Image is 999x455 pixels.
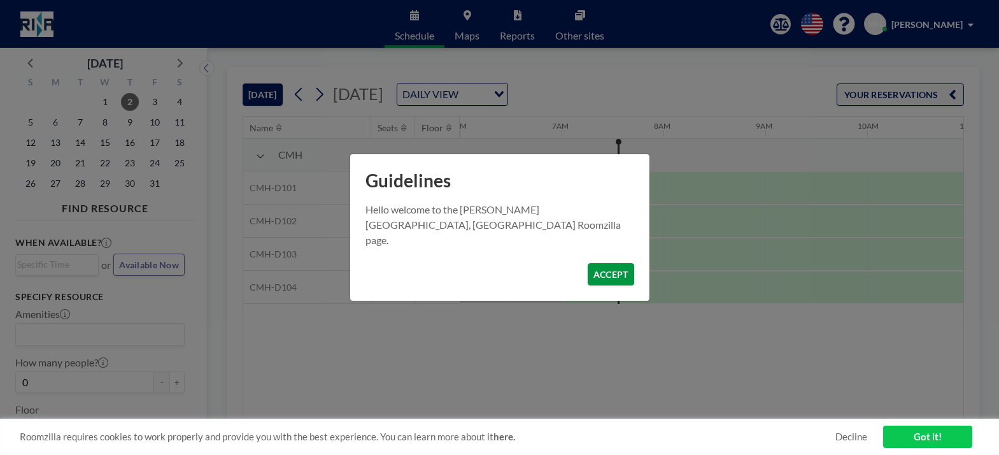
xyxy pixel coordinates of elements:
[493,431,515,442] a: here.
[20,431,835,443] span: Roomzilla requires cookies to work properly and provide you with the best experience. You can lea...
[883,426,972,448] a: Got it!
[350,154,649,202] h1: Guidelines
[835,431,867,443] a: Decline
[588,263,634,285] button: ACCEPT
[365,202,634,248] p: Hello welcome to the [PERSON_NAME][GEOGRAPHIC_DATA], [GEOGRAPHIC_DATA] Roomzilla page.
